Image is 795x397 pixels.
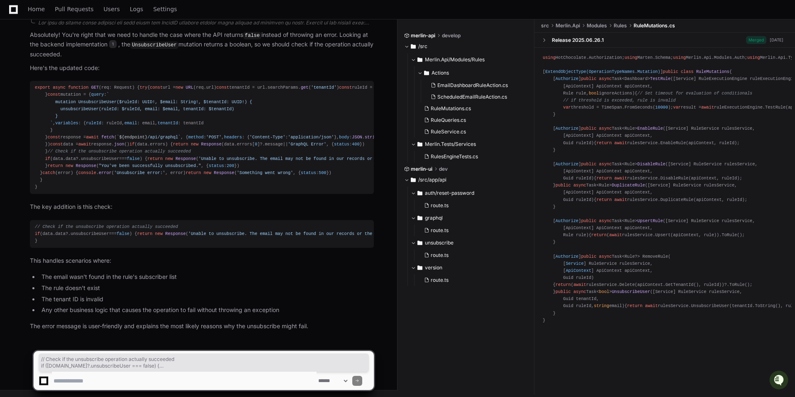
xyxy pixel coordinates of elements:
span: data [66,156,76,161]
span: "You've been successfully unsubscribed." [99,163,201,168]
span: 0 [255,142,257,147]
span: var [563,105,571,110]
span: Response [201,142,222,147]
span: Pull Requests [55,7,93,12]
span: new [191,142,198,147]
button: RuleQueries.cs [421,114,523,126]
span: Task<Rule> ( ) [543,218,755,237]
span: variables [55,121,78,126]
span: 10000 [655,105,668,110]
span: public [581,162,596,167]
span: graphql [425,215,443,221]
span: return [596,176,612,181]
button: auth/reset-password [411,186,528,200]
span: // Check if the unsubscribe operation actually succeeded [48,149,191,154]
span: using [747,55,760,60]
div: [DATE] [770,37,783,43]
span: return [173,142,188,147]
span: false [117,231,129,236]
span: async [599,218,612,223]
span: export [35,85,50,90]
span: Response [214,170,234,175]
span: RulesEngineTests.cs [431,153,478,160]
span: catch [42,170,55,175]
button: /src/app/api [404,173,528,186]
span: await [78,142,91,147]
span: public [581,76,596,81]
span: return [596,140,612,145]
span: Merlin.Tests/Services [425,141,476,148]
p: The error message is user-friendly and explains the most likely reasons why the unsubscribe might... [30,322,374,331]
span: /src [418,43,427,50]
span: Pylon [83,87,100,93]
span: Settings [153,7,177,12]
span: return [596,197,612,202]
span: const [150,85,163,90]
span: Modules [587,22,607,29]
span: ` /api/graphql` [117,135,180,140]
span: errors [150,142,165,147]
span: Merlin.Api [556,22,580,29]
span: 'Something went wrong' [237,170,293,175]
span: const [50,142,63,147]
span: public [556,289,571,294]
span: TestRule [650,76,671,81]
span: [Service] RuleService rulesService, [ApiContext] ApiContext apiContext, Rule rule [543,218,755,237]
span: Response [165,231,185,236]
span: unsubscribeUser [71,231,109,236]
span: RuleMutations.cs [431,105,471,112]
span: // Check if the unsubscribe operation actually succeeded if ([DOMAIN_NAME]?.unsubscribeUser === f... [41,356,366,369]
span: Authorize [556,218,578,223]
button: route.ts [421,249,523,261]
span: Service [566,261,583,266]
span: string [594,303,609,308]
span: await [615,197,627,202]
span: ScheduledEmailRuleAction.cs [437,94,507,100]
span: if [35,231,40,236]
span: await [609,232,622,237]
div: Lor ipsu do sitame conse adipisci eli sedd eiusm tem IncidID utlabore etdolor magna aliquae ad mi... [38,19,374,26]
span: route.ts [431,277,449,283]
span: [Service] RuleService rulesService, Guid tenantId, Guid ruleId, email [543,289,742,308]
span: 1 [109,40,117,48]
span: Authorize [556,254,578,259]
button: Actions [417,66,528,80]
button: Merlin.Api/Modules/Rules [411,53,528,66]
span: 200 [227,163,234,168]
span: body [339,135,349,140]
div: Release 2025.06.26.1 [552,36,604,43]
span: public [663,69,678,74]
li: The rule doesn't exist [39,283,374,293]
span: try [140,85,147,90]
p: Absolutely! You're right that we need to handle the case where the API returns instead of throwin... [30,30,374,59]
span: stringify [365,135,388,140]
svg: Directory [424,68,429,78]
span: route.ts [431,252,449,259]
span: await [615,176,627,181]
span: Task<Rule> ( ) [543,162,758,181]
a: Powered byPylon [59,87,100,93]
span: 'application/json' [288,135,334,140]
svg: Directory [411,175,416,185]
span: RuleQueries.cs [431,117,466,123]
span: RuleService.cs [431,128,466,135]
span: const [48,92,61,97]
span: 'GraphQL Error' [288,142,326,147]
span: bool [589,90,599,95]
svg: Directory [411,41,416,51]
span: // Set timeout for evaluation of conditionals [637,90,752,95]
span: status [334,142,349,147]
span: async [599,254,612,259]
span: new [176,85,183,90]
span: route.ts [431,202,449,209]
iframe: Open customer support [768,370,791,392]
span: email [124,121,137,126]
span: EmailDashboardRuleAction.cs [437,82,508,89]
span: function [68,85,88,90]
span: public [581,126,596,131]
span: async [53,85,66,90]
span: fetch [101,135,114,140]
span: new [66,163,73,168]
span: Home [28,7,45,12]
span: Logs [130,7,143,12]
